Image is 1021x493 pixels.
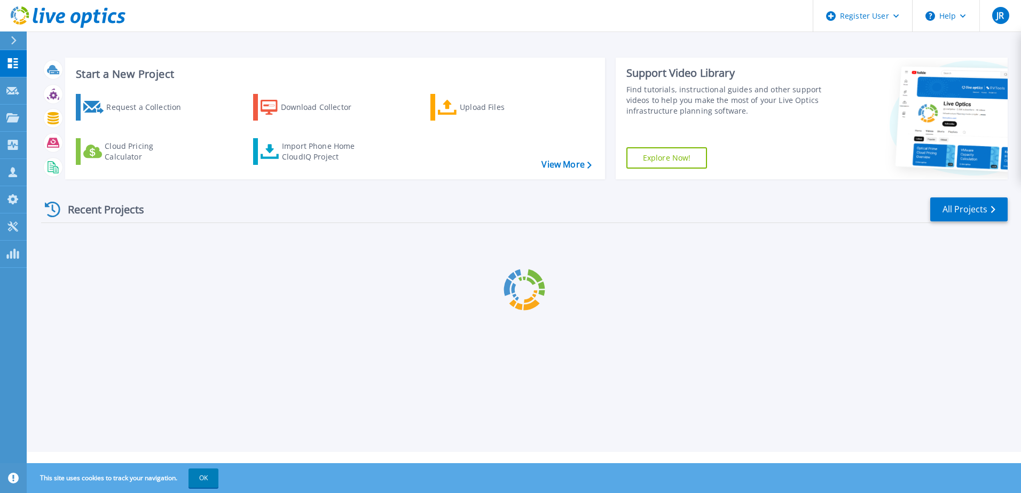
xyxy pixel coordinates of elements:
h3: Start a New Project [76,68,591,80]
a: All Projects [930,197,1008,221]
div: Import Phone Home CloudIQ Project [282,141,365,162]
div: Recent Projects [41,196,159,222]
a: View More [541,160,591,170]
div: Upload Files [460,97,545,118]
a: Upload Files [430,94,549,121]
div: Download Collector [281,97,366,118]
button: OK [189,468,218,488]
span: JR [996,11,1004,20]
a: Request a Collection [76,94,195,121]
a: Download Collector [253,94,372,121]
div: Find tutorials, instructional guides and other support videos to help you make the most of your L... [626,84,826,116]
div: Request a Collection [106,97,192,118]
span: This site uses cookies to track your navigation. [29,468,218,488]
a: Cloud Pricing Calculator [76,138,195,165]
a: Explore Now! [626,147,708,169]
div: Cloud Pricing Calculator [105,141,190,162]
div: Support Video Library [626,66,826,80]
